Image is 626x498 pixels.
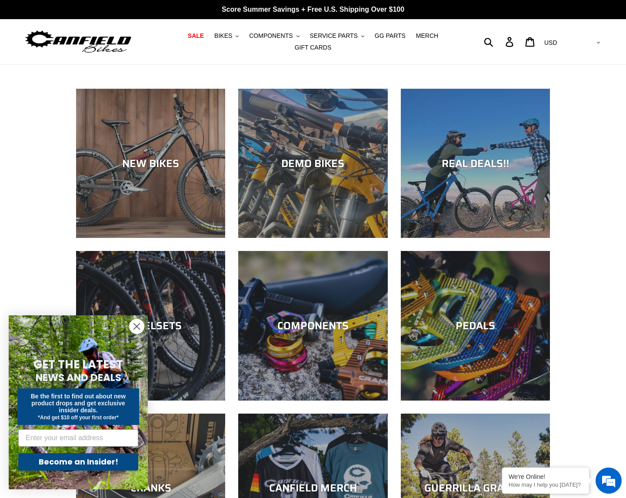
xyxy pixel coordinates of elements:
div: DEMO BIKES [238,157,387,170]
a: NEW BIKES [76,89,225,238]
div: We're Online! [509,473,583,480]
span: GET THE LATEST [33,357,123,372]
button: Become an Insider! [18,453,138,471]
span: COMPONENTS [249,32,293,40]
div: PEDALS [401,320,550,332]
div: REAL DEALS!! [401,157,550,170]
button: Close dialog [129,319,144,334]
div: GUERRILLA GRAVITY [401,482,550,495]
div: COMPONENTS [238,320,387,332]
img: Canfield Bikes [24,28,133,56]
a: COMPONENTS [238,251,387,400]
input: Enter your email address [18,429,138,447]
a: SALE [183,30,208,42]
span: Be the first to find out about new product drops and get exclusive insider deals. [31,393,126,414]
button: COMPONENTS [245,30,303,42]
div: NEW BIKES [76,157,225,170]
a: WHEELSETS [76,251,225,400]
a: DEMO BIKES [238,89,387,238]
span: NEWS AND DEALS [36,371,121,384]
button: SERVICE PARTS [305,30,368,42]
span: *And get $10 off your first order* [38,414,118,421]
a: REAL DEALS!! [401,89,550,238]
span: GG PARTS [375,32,406,40]
button: BIKES [210,30,243,42]
div: CANFIELD MERCH [238,482,387,495]
span: MERCH [416,32,438,40]
span: SALE [188,32,204,40]
span: GIFT CARDS [295,44,332,51]
span: BIKES [214,32,232,40]
a: GIFT CARDS [290,42,336,53]
a: MERCH [412,30,443,42]
input: Search [489,32,511,51]
p: How may I help you today? [509,481,583,488]
span: SERVICE PARTS [310,32,357,40]
a: GG PARTS [370,30,410,42]
a: PEDALS [401,251,550,400]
